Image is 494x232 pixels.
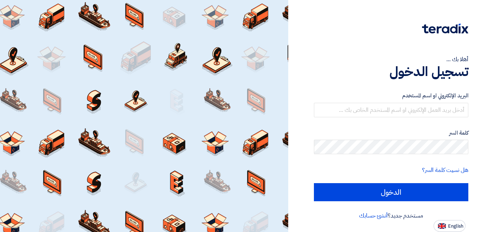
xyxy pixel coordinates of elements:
label: البريد الإلكتروني او اسم المستخدم [314,92,468,100]
img: en-US.png [438,223,446,229]
img: Teradix logo [422,24,468,34]
button: English [434,220,465,232]
span: English [448,224,463,229]
input: الدخول [314,183,468,201]
label: كلمة السر [314,129,468,137]
div: مستخدم جديد؟ [314,211,468,220]
a: أنشئ حسابك [359,211,388,220]
h1: تسجيل الدخول [314,64,468,80]
input: أدخل بريد العمل الإلكتروني او اسم المستخدم الخاص بك ... [314,103,468,117]
a: هل نسيت كلمة السر؟ [422,166,468,174]
div: أهلا بك ... [314,55,468,64]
